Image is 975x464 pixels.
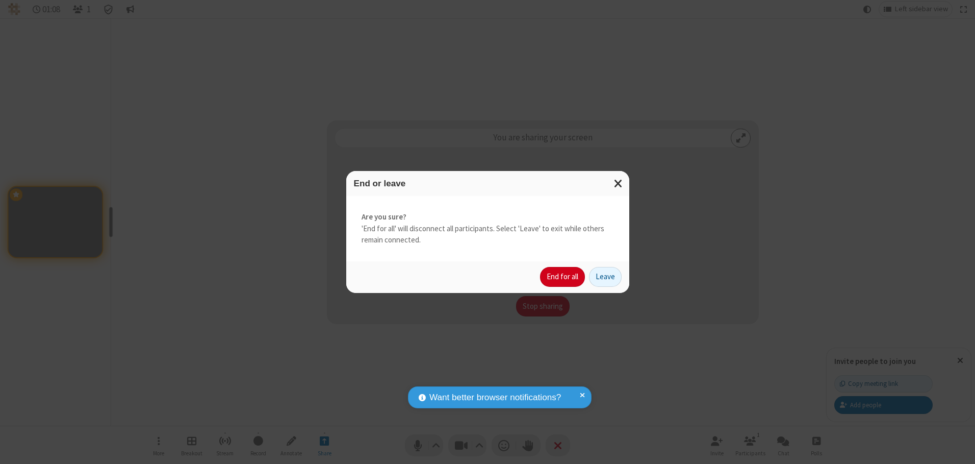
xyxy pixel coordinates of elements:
[346,196,629,261] div: 'End for all' will disconnect all participants. Select 'Leave' to exit while others remain connec...
[362,211,614,223] strong: Are you sure?
[354,179,622,188] h3: End or leave
[540,267,585,287] button: End for all
[608,171,629,196] button: Close modal
[429,391,561,404] span: Want better browser notifications?
[589,267,622,287] button: Leave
